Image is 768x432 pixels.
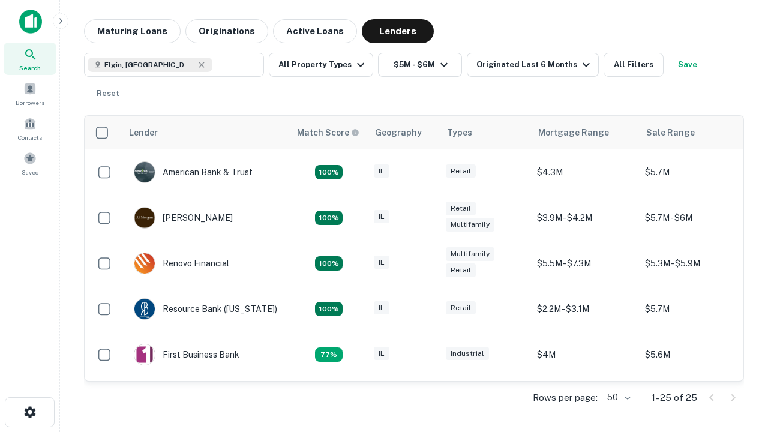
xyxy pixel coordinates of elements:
td: $5.7M [639,286,747,332]
span: Contacts [18,133,42,142]
h6: Match Score [297,126,357,139]
div: American Bank & Trust [134,161,253,183]
div: Industrial [446,347,489,361]
p: 1–25 of 25 [652,391,697,405]
div: Matching Properties: 4, hasApolloMatch: undefined [315,302,343,316]
td: $5.7M [639,149,747,195]
th: Lender [122,116,290,149]
img: picture [134,253,155,274]
div: IL [374,301,389,315]
img: picture [134,162,155,182]
td: $3.1M [531,377,639,423]
div: Multifamily [446,218,494,232]
button: Originated Last 6 Months [467,53,599,77]
span: Borrowers [16,98,44,107]
img: capitalize-icon.png [19,10,42,34]
a: Contacts [4,112,56,145]
th: Geography [368,116,440,149]
td: $5.5M - $7.3M [531,241,639,286]
button: All Property Types [269,53,373,77]
td: $4.3M [531,149,639,195]
div: Retail [446,202,476,215]
th: Capitalize uses an advanced AI algorithm to match your search with the best lender. The match sco... [290,116,368,149]
th: Types [440,116,531,149]
div: IL [374,210,389,224]
span: Elgin, [GEOGRAPHIC_DATA], [GEOGRAPHIC_DATA] [104,59,194,70]
span: Search [19,63,41,73]
div: Types [447,125,472,140]
button: All Filters [604,53,664,77]
img: picture [134,344,155,365]
th: Sale Range [639,116,747,149]
button: Lenders [362,19,434,43]
div: First Business Bank [134,344,239,365]
td: $2.2M - $3.1M [531,286,639,332]
div: Retail [446,263,476,277]
div: Multifamily [446,247,494,261]
div: Matching Properties: 7, hasApolloMatch: undefined [315,165,343,179]
div: Renovo Financial [134,253,229,274]
button: $5M - $6M [378,53,462,77]
td: $5.3M - $5.9M [639,241,747,286]
td: $4M [531,332,639,377]
div: IL [374,256,389,269]
div: Lender [129,125,158,140]
img: picture [134,208,155,228]
div: Sale Range [646,125,695,140]
div: Resource Bank ([US_STATE]) [134,298,277,320]
button: Originations [185,19,268,43]
button: Reset [89,82,127,106]
div: Mortgage Range [538,125,609,140]
div: Capitalize uses an advanced AI algorithm to match your search with the best lender. The match sco... [297,126,359,139]
td: $5.6M [639,332,747,377]
a: Search [4,43,56,75]
div: IL [374,347,389,361]
iframe: Chat Widget [708,336,768,394]
img: picture [134,299,155,319]
div: Matching Properties: 3, hasApolloMatch: undefined [315,347,343,362]
div: Matching Properties: 4, hasApolloMatch: undefined [315,256,343,271]
div: Retail [446,301,476,315]
td: $5.1M [639,377,747,423]
button: Active Loans [273,19,357,43]
span: Saved [22,167,39,177]
td: $3.9M - $4.2M [531,195,639,241]
div: Retail [446,164,476,178]
button: Save your search to get updates of matches that match your search criteria. [668,53,707,77]
div: Matching Properties: 4, hasApolloMatch: undefined [315,211,343,225]
div: IL [374,164,389,178]
div: 50 [602,389,632,406]
button: Maturing Loans [84,19,181,43]
div: [PERSON_NAME] [134,207,233,229]
div: Originated Last 6 Months [476,58,593,72]
th: Mortgage Range [531,116,639,149]
p: Rows per page: [533,391,598,405]
a: Saved [4,147,56,179]
div: Geography [375,125,422,140]
td: $5.7M - $6M [639,195,747,241]
a: Borrowers [4,77,56,110]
